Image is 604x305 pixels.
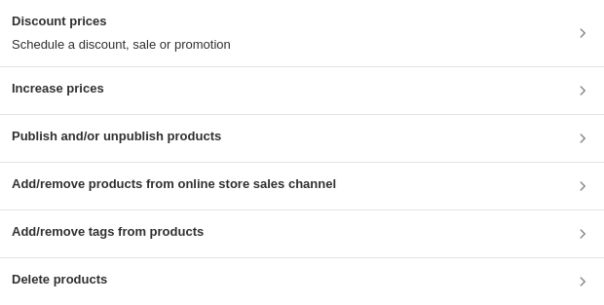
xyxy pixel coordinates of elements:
[12,127,221,146] h3: Publish and/or unpublish products
[12,174,336,194] h3: Add/remove products from online store sales channel
[12,79,104,98] h3: Increase prices
[12,12,231,31] h3: Discount prices
[12,222,204,242] h3: Add/remove tags from products
[12,35,231,55] p: Schedule a discount, sale or promotion
[12,270,107,289] h3: Delete products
